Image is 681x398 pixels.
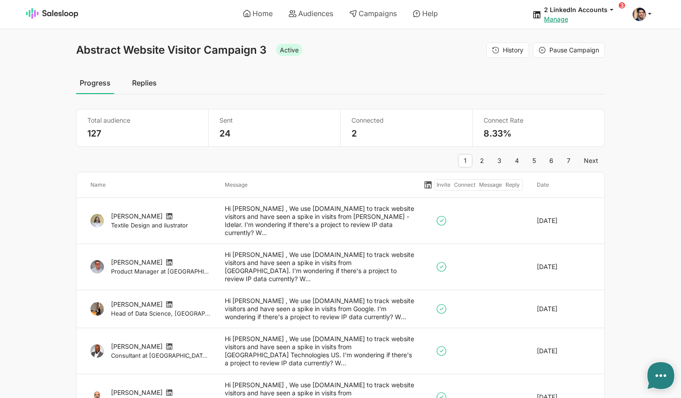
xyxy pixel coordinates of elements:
[218,297,422,321] div: Hi [PERSON_NAME] , We use [DOMAIN_NAME] to track website visitors and have seen a spike in visits...
[87,116,197,124] p: Total audience
[530,297,598,321] div: [DATE]
[26,8,79,19] img: Salesloop
[549,46,599,54] span: Pause Campaign
[111,351,210,359] small: Consultant at [GEOGRAPHIC_DATA] Technologies US
[458,154,472,167] span: 1
[530,179,598,191] div: Date
[111,300,163,308] a: [PERSON_NAME]
[484,116,594,124] p: Connect Rate
[219,128,330,139] p: 24
[407,6,444,21] a: Help
[527,154,542,167] a: 5
[276,44,302,56] span: Active
[578,154,604,167] a: Next
[484,128,594,139] p: 8.33%
[111,221,210,229] small: Textile Design and ilustrator
[237,6,279,21] a: Home
[218,205,422,237] div: Hi [PERSON_NAME] , We use [DOMAIN_NAME] to track website visitors and have seen a spike in visits...
[76,43,266,56] span: Abstract Website Visitor Campaign 3
[544,15,568,23] a: Manage
[503,46,523,54] span: History
[76,72,114,94] a: Progress
[351,128,462,139] p: 2
[530,205,598,237] div: [DATE]
[219,116,330,124] p: Sent
[111,212,163,220] a: [PERSON_NAME]
[111,267,210,275] small: Product Manager at [GEOGRAPHIC_DATA]
[351,116,462,124] p: Connected
[83,179,218,191] div: Name
[486,43,529,58] button: History
[530,251,598,283] div: [DATE]
[111,309,210,317] small: Head of Data Science, [GEOGRAPHIC_DATA]
[544,5,622,14] button: 2 LinkedIn Accounts
[504,180,522,189] div: Reply
[87,128,197,139] p: 127
[218,335,422,367] div: Hi [PERSON_NAME] , We use [DOMAIN_NAME] to track website visitors and have seen a spike in visits...
[218,179,422,191] div: Message
[128,72,160,94] a: Replies
[218,251,422,283] div: Hi [PERSON_NAME] , We use [DOMAIN_NAME] to track website visitors and have seen a spike in visits...
[111,389,163,396] a: [PERSON_NAME]
[452,180,477,189] div: Connect
[544,154,559,167] a: 6
[343,6,403,21] a: Campaigns
[435,180,453,189] div: Invite
[492,154,507,167] a: 3
[561,154,576,167] a: 7
[283,6,339,21] a: Audiences
[509,154,525,167] a: 4
[533,43,605,58] a: Pause Campaign
[477,180,504,189] div: Message
[530,335,598,367] div: [DATE]
[111,258,163,266] a: [PERSON_NAME]
[111,342,163,350] a: [PERSON_NAME]
[474,154,490,167] a: 2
